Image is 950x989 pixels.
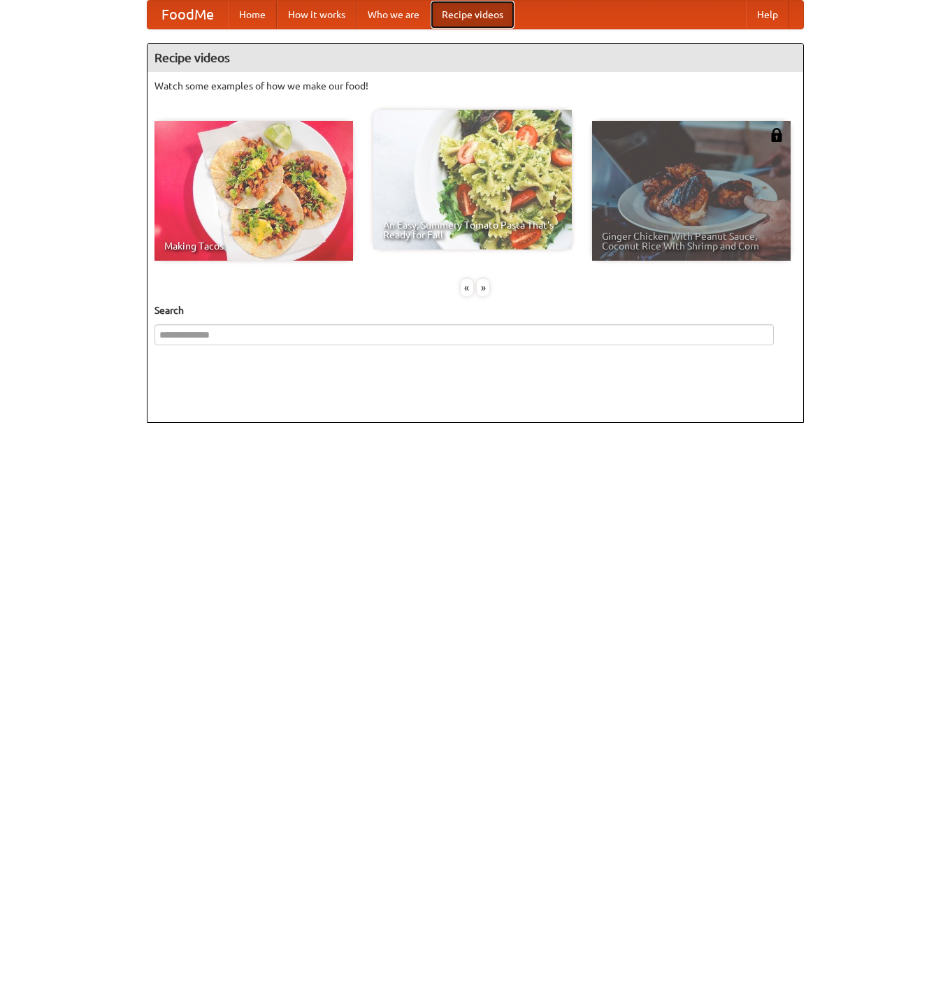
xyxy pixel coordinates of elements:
a: Help [746,1,789,29]
div: « [461,279,473,296]
img: 483408.png [770,128,784,142]
a: How it works [277,1,357,29]
h4: Recipe videos [147,44,803,72]
a: Recipe videos [431,1,514,29]
a: Who we are [357,1,431,29]
span: Making Tacos [164,241,343,251]
a: Making Tacos [154,121,353,261]
h5: Search [154,303,796,317]
p: Watch some examples of how we make our food! [154,79,796,93]
a: FoodMe [147,1,228,29]
span: An Easy, Summery Tomato Pasta That's Ready for Fall [383,220,562,240]
a: An Easy, Summery Tomato Pasta That's Ready for Fall [373,110,572,250]
a: Home [228,1,277,29]
div: » [477,279,489,296]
